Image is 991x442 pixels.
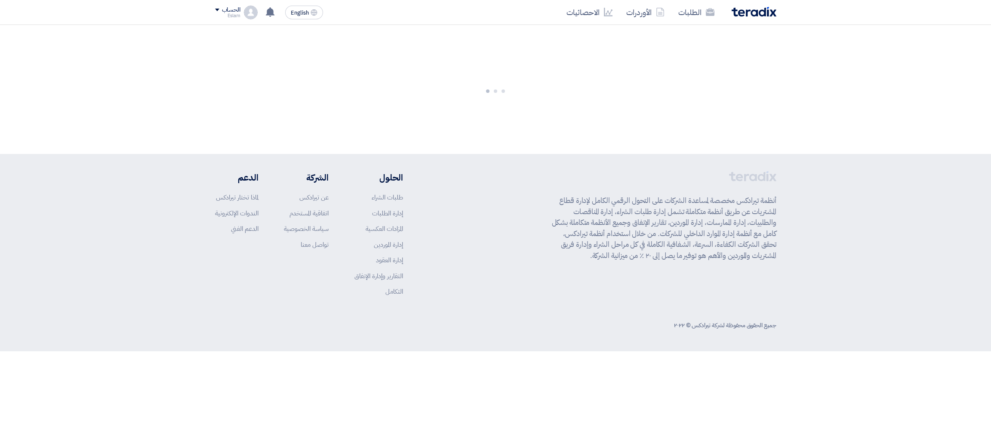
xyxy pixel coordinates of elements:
a: الأوردرات [619,2,671,22]
div: جميع الحقوق محفوظة لشركة تيرادكس © ٢٠٢٢ [674,321,776,330]
a: تواصل معنا [301,240,329,249]
a: إدارة العقود [376,255,403,265]
a: لماذا تختار تيرادكس [216,193,259,202]
li: الشركة [284,171,329,184]
button: English [285,6,323,19]
li: الحلول [354,171,403,184]
img: Teradix logo [732,7,776,17]
a: الدعم الفني [231,224,259,233]
li: الدعم [215,171,259,184]
a: إدارة الطلبات [372,209,403,218]
span: English [291,10,309,16]
a: اتفاقية المستخدم [289,209,329,218]
a: طلبات الشراء [372,193,403,202]
a: التقارير وإدارة الإنفاق [354,271,403,281]
a: إدارة الموردين [374,240,403,249]
a: الاحصائيات [560,2,619,22]
img: profile_test.png [244,6,258,19]
a: الندوات الإلكترونية [215,209,259,218]
a: التكامل [385,287,403,296]
a: الطلبات [671,2,721,22]
div: الحساب [222,6,240,14]
a: عن تيرادكس [299,193,329,202]
p: أنظمة تيرادكس مخصصة لمساعدة الشركات على التحول الرقمي الكامل لإدارة قطاع المشتريات عن طريق أنظمة ... [552,195,776,261]
a: سياسة الخصوصية [284,224,329,233]
a: المزادات العكسية [366,224,403,233]
div: Eslam [215,13,240,18]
